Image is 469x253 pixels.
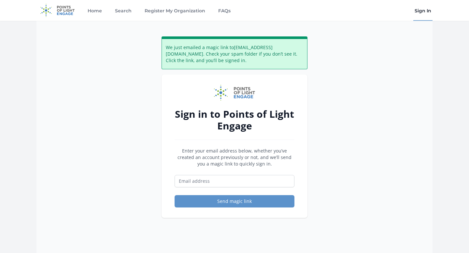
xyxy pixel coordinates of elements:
button: Send magic link [175,195,294,207]
img: Points of Light Engage logo [214,85,255,100]
input: Email address [175,175,294,187]
div: We just emailed a magic link to [EMAIL_ADDRESS][DOMAIN_NAME] . Check your spam folder if you don’... [162,36,307,69]
h2: Sign in to Points of Light Engage [175,108,294,132]
p: Enter your email address below, whether you’ve created an account previously or not, and we’ll se... [175,148,294,167]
